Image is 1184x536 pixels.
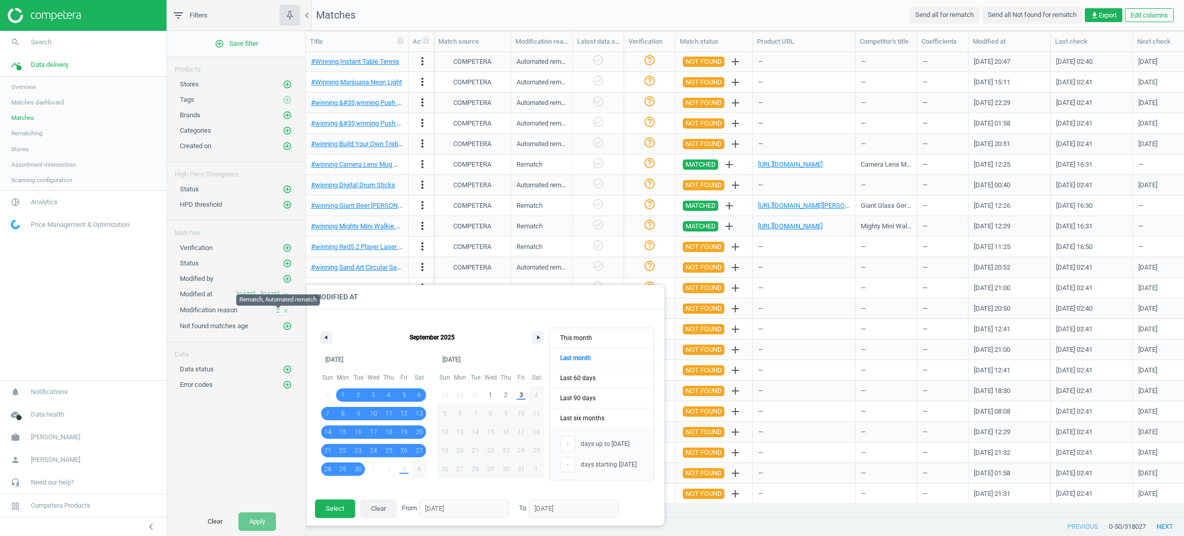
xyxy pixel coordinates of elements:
button: add_circle_outline [282,364,292,374]
div: Products [167,57,305,74]
span: Verification [180,244,213,252]
span: [PERSON_NAME] [31,455,80,464]
span: Matches [11,114,34,122]
span: Assortment intersection [11,160,76,169]
div: Matches [167,221,305,238]
i: add_circle_outline [283,274,292,283]
i: add_circle_outline [215,39,224,48]
button: chevron_left [138,520,164,533]
span: Need our help? [31,478,74,487]
i: add_circle_outline [283,95,292,104]
i: filter_list [172,9,184,22]
div: Data [167,342,305,359]
span: Modification reason [180,306,237,314]
span: Price Management & Optimization [31,220,129,229]
button: add_circle_outline [282,243,292,253]
span: Error codes [180,381,213,388]
span: Categories [180,127,211,134]
span: Tags [180,96,194,103]
i: timeline [6,55,25,75]
i: add_circle_outline [283,141,292,151]
i: add_circle_outline [283,321,292,331]
i: add_circle_outline [283,126,292,135]
span: Stores [11,145,29,153]
span: Rematching [11,129,43,137]
i: search [6,32,25,52]
span: 2 [276,306,280,315]
i: add_circle_outline [283,80,292,89]
button: add_circle_outline [282,79,292,90]
button: add_circle_outline [282,95,292,105]
h4: Modified at [305,285,664,309]
img: wGWNvw8QSZomAAAAABJRU5ErkJggg== [11,220,20,229]
button: add_circle_outlineSave filter [167,33,305,54]
i: cloud_done [6,405,25,424]
i: pie_chart_outlined [6,192,25,212]
i: add_circle_outline [283,380,292,389]
img: ajHJNr6hYgQAAAAASUVORK5CYII= [8,8,81,23]
button: add_circle_outline [282,321,292,331]
button: add_circle_outline [282,274,292,284]
span: Matches dashboard [11,98,64,106]
button: add_circle_outline [282,184,292,194]
i: work [6,427,25,447]
span: Overview [11,83,36,91]
button: add_circle_outline [282,258,292,269]
span: Save filter [215,39,258,48]
i: person [6,450,25,470]
i: add_circle_outline [283,365,292,374]
span: Not found matches age [180,322,248,330]
span: Modified at [180,290,212,298]
span: Status [180,259,199,267]
span: Scanning configuration [11,176,72,184]
button: Clear [197,512,233,531]
i: notifications [6,382,25,402]
span: [DATE] - [DATE] [236,290,280,299]
span: Data status [180,365,214,373]
button: add_circle_outline [282,200,292,210]
button: add_circle_outline [282,110,292,120]
span: Modified by [180,275,213,282]
i: chevron_left [301,9,313,22]
span: Analytics [31,198,58,207]
span: Competera Products [31,501,90,510]
span: Data delivery [31,60,68,69]
span: Notifications [31,387,68,397]
span: Filters [190,11,208,20]
i: add_circle_outline [283,200,292,209]
button: Apply [238,512,276,531]
div: Rematch, Automated rematch [236,294,320,306]
i: close [282,307,289,314]
span: HPD threshold [180,201,222,208]
span: Search [31,38,51,47]
button: add_circle_outline [282,141,292,151]
i: add_circle_outline [283,111,292,120]
span: Created on [180,142,211,150]
i: add_circle_outline [283,243,292,253]
button: add_circle_outline [282,380,292,390]
span: Brands [180,111,200,119]
span: Stores [180,80,199,88]
span: [PERSON_NAME] [31,433,80,442]
i: chevron_left [145,521,157,533]
div: High Price Divergence [167,162,305,179]
i: add_circle_outline [283,259,292,268]
i: add_circle_outline [283,185,292,194]
span: Data health [31,410,64,419]
span: Status [180,185,199,193]
button: add_circle_outline [282,126,292,136]
i: headset_mic [6,473,25,492]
